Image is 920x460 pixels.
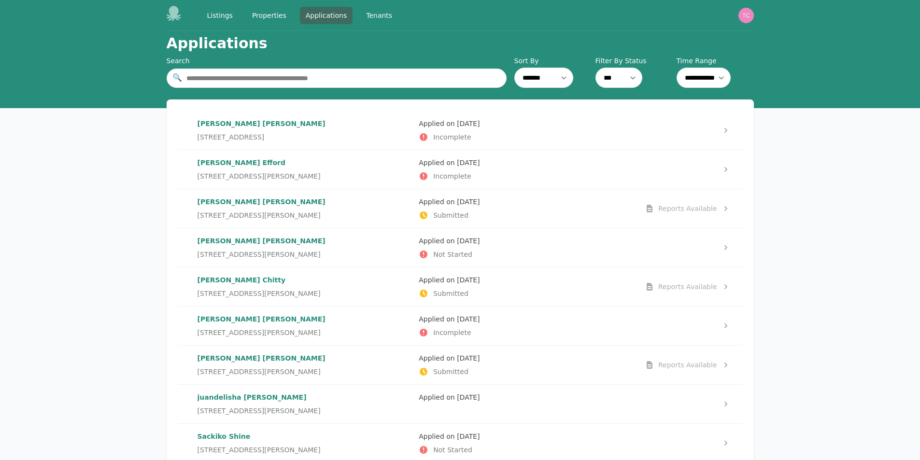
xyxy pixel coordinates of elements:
[178,111,742,150] a: [PERSON_NAME] [PERSON_NAME][STREET_ADDRESS]Applied on [DATE]Incomplete
[198,445,321,455] span: [STREET_ADDRESS][PERSON_NAME]
[178,228,742,267] a: [PERSON_NAME] [PERSON_NAME][STREET_ADDRESS][PERSON_NAME]Applied on [DATE]Not Started
[457,315,480,323] time: [DATE]
[198,328,321,337] span: [STREET_ADDRESS][PERSON_NAME]
[457,198,480,206] time: [DATE]
[198,432,411,441] p: Sackiko Shine
[419,432,633,441] p: Applied on
[198,406,321,416] span: [STREET_ADDRESS][PERSON_NAME]
[457,237,480,245] time: [DATE]
[167,56,507,66] div: Search
[198,158,411,167] p: [PERSON_NAME] Efford
[198,392,411,402] p: juandelisha [PERSON_NAME]
[201,7,239,24] a: Listings
[246,7,292,24] a: Properties
[419,314,633,324] p: Applied on
[419,392,633,402] p: Applied on
[457,393,480,401] time: [DATE]
[595,56,673,66] label: Filter By Status
[419,328,633,337] p: Incomplete
[514,56,592,66] label: Sort By
[419,353,633,363] p: Applied on
[419,158,633,167] p: Applied on
[658,204,717,213] div: Reports Available
[198,197,411,207] p: [PERSON_NAME] [PERSON_NAME]
[178,150,742,189] a: [PERSON_NAME] Efford[STREET_ADDRESS][PERSON_NAME]Applied on [DATE]Incomplete
[300,7,353,24] a: Applications
[419,236,633,246] p: Applied on
[198,210,321,220] span: [STREET_ADDRESS][PERSON_NAME]
[198,353,411,363] p: [PERSON_NAME] [PERSON_NAME]
[419,289,633,298] p: Submitted
[457,354,480,362] time: [DATE]
[419,445,633,455] p: Not Started
[198,314,411,324] p: [PERSON_NAME] [PERSON_NAME]
[198,132,265,142] span: [STREET_ADDRESS]
[419,367,633,376] p: Submitted
[419,197,633,207] p: Applied on
[457,276,480,284] time: [DATE]
[198,119,411,128] p: [PERSON_NAME] [PERSON_NAME]
[419,210,633,220] p: Submitted
[419,132,633,142] p: Incomplete
[198,236,411,246] p: [PERSON_NAME] [PERSON_NAME]
[178,267,742,306] a: [PERSON_NAME] Chitty[STREET_ADDRESS][PERSON_NAME]Applied on [DATE]SubmittedReports Available
[178,346,742,384] a: [PERSON_NAME] [PERSON_NAME][STREET_ADDRESS][PERSON_NAME]Applied on [DATE]SubmittedReports Available
[198,171,321,181] span: [STREET_ADDRESS][PERSON_NAME]
[360,7,398,24] a: Tenants
[457,120,480,127] time: [DATE]
[658,282,717,292] div: Reports Available
[419,275,633,285] p: Applied on
[167,35,268,52] h1: Applications
[198,367,321,376] span: [STREET_ADDRESS][PERSON_NAME]
[419,119,633,128] p: Applied on
[457,432,480,440] time: [DATE]
[419,250,633,259] p: Not Started
[677,56,754,66] label: Time Range
[178,385,742,423] a: juandelisha [PERSON_NAME][STREET_ADDRESS][PERSON_NAME]Applied on [DATE]
[198,250,321,259] span: [STREET_ADDRESS][PERSON_NAME]
[178,307,742,345] a: [PERSON_NAME] [PERSON_NAME][STREET_ADDRESS][PERSON_NAME]Applied on [DATE]Incomplete
[198,289,321,298] span: [STREET_ADDRESS][PERSON_NAME]
[178,189,742,228] a: [PERSON_NAME] [PERSON_NAME][STREET_ADDRESS][PERSON_NAME]Applied on [DATE]SubmittedReports Available
[198,275,411,285] p: [PERSON_NAME] Chitty
[419,171,633,181] p: Incomplete
[457,159,480,167] time: [DATE]
[658,360,717,370] div: Reports Available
